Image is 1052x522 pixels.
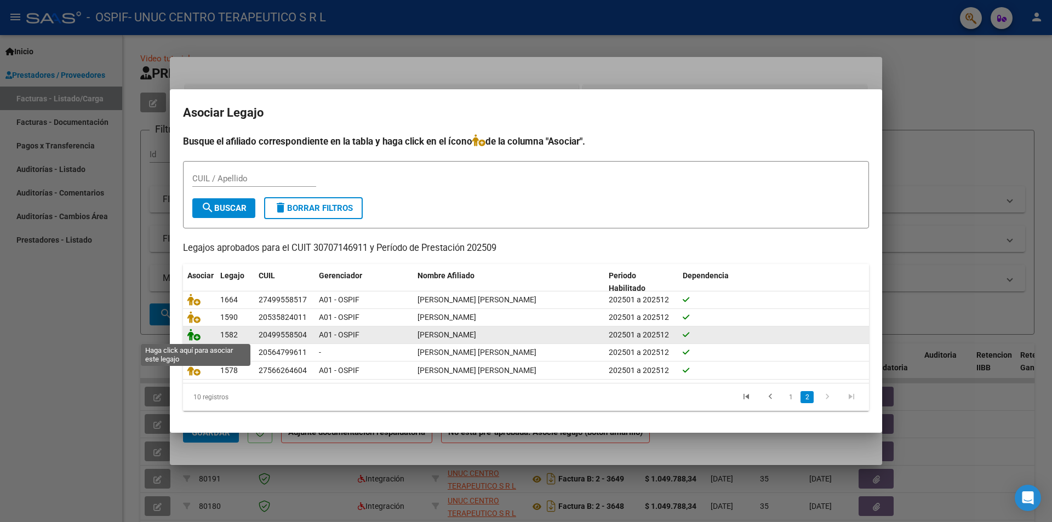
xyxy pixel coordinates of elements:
span: JIMENEZ LUCAS FRANCISCO [418,330,476,339]
a: 2 [801,391,814,403]
p: Legajos aprobados para el CUIT 30707146911 y Período de Prestación 202509 [183,242,869,255]
datatable-header-cell: Nombre Afiliado [413,264,604,300]
div: Open Intercom Messenger [1015,485,1041,511]
div: 20564799611 [259,346,307,359]
a: go to first page [736,391,757,403]
a: go to previous page [760,391,781,403]
span: A01 - OSPIF [319,330,359,339]
datatable-header-cell: CUIL [254,264,315,300]
datatable-header-cell: Asociar [183,264,216,300]
span: JIMENEZ MARIANA VALENTINA [418,295,536,304]
div: 27499558517 [259,294,307,306]
span: Borrar Filtros [274,203,353,213]
a: go to next page [817,391,838,403]
span: 1664 [220,295,238,304]
span: MANZANO MIRANDA ANELEY ZAMIRA [418,366,536,375]
span: A01 - OSPIF [319,295,359,304]
span: Legajo [220,271,244,280]
span: Asociar [187,271,214,280]
span: Dependencia [683,271,729,280]
datatable-header-cell: Dependencia [678,264,870,300]
div: 202501 a 202512 [609,346,674,359]
span: GAUNA LUCAS [418,313,476,322]
datatable-header-cell: Legajo [216,264,254,300]
span: 1579 [220,348,238,357]
li: page 1 [782,388,799,406]
mat-icon: search [201,201,214,214]
h4: Busque el afiliado correspondiente en la tabla y haga click en el ícono de la columna "Asociar". [183,134,869,148]
datatable-header-cell: Periodo Habilitado [604,264,678,300]
a: 1 [784,391,797,403]
button: Buscar [192,198,255,218]
span: - [319,348,321,357]
span: 1582 [220,330,238,339]
span: Nombre Afiliado [418,271,474,280]
span: RODRIGUEZ ALVARADO ROLAND LEONARDO [418,348,536,357]
div: 10 registros [183,383,318,411]
div: 202501 a 202512 [609,329,674,341]
datatable-header-cell: Gerenciador [315,264,413,300]
a: go to last page [841,391,862,403]
span: Gerenciador [319,271,362,280]
div: 20499558504 [259,329,307,341]
div: 202501 a 202512 [609,294,674,306]
mat-icon: delete [274,201,287,214]
span: CUIL [259,271,275,280]
div: 202501 a 202512 [609,364,674,377]
span: 1590 [220,313,238,322]
span: A01 - OSPIF [319,366,359,375]
button: Borrar Filtros [264,197,363,219]
span: 1578 [220,366,238,375]
h2: Asociar Legajo [183,102,869,123]
span: Buscar [201,203,247,213]
div: 202501 a 202512 [609,311,674,324]
li: page 2 [799,388,815,406]
div: 27566264604 [259,364,307,377]
span: A01 - OSPIF [319,313,359,322]
div: 20535824011 [259,311,307,324]
span: Periodo Habilitado [609,271,645,292]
